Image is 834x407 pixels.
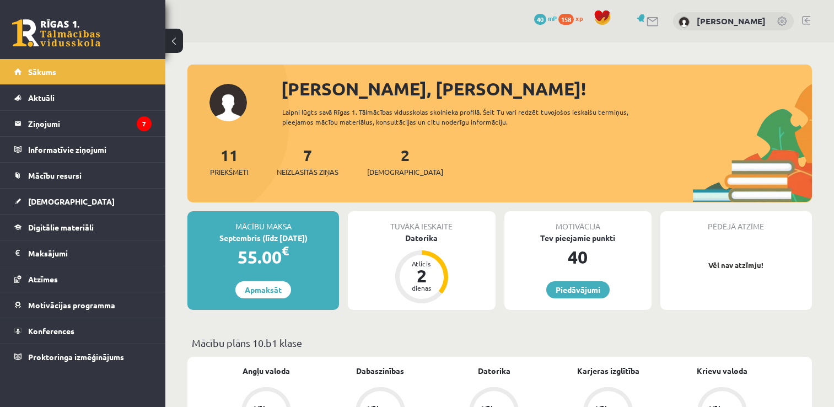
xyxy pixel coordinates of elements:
legend: Informatīvie ziņojumi [28,137,152,162]
span: € [282,243,289,259]
a: Informatīvie ziņojumi [14,137,152,162]
legend: Maksājumi [28,240,152,266]
div: Atlicis [405,260,438,267]
div: Tev pieejamie punkti [504,232,652,244]
span: Motivācijas programma [28,300,115,310]
a: Karjeras izglītība [577,365,639,377]
a: 40 mP [534,14,557,23]
a: Angļu valoda [243,365,290,377]
span: Sākums [28,67,56,77]
div: 40 [504,244,652,270]
a: Maksājumi [14,240,152,266]
span: Konferences [28,326,74,336]
span: mP [548,14,557,23]
div: Pēdējā atzīme [660,211,812,232]
a: Mācību resursi [14,163,152,188]
div: Mācību maksa [187,211,339,232]
div: Laipni lūgts savā Rīgas 1. Tālmācības vidusskolas skolnieka profilā. Šeit Tu vari redzēt tuvojošo... [282,107,657,127]
div: dienas [405,285,438,291]
a: [PERSON_NAME] [697,15,766,26]
span: Atzīmes [28,274,58,284]
span: 40 [534,14,546,25]
img: Andris Anžans [679,17,690,28]
span: Neizlasītās ziņas [277,167,338,178]
span: xp [575,14,583,23]
i: 7 [137,116,152,131]
span: [DEMOGRAPHIC_DATA] [28,196,115,206]
a: 11Priekšmeti [210,145,248,178]
a: Rīgas 1. Tālmācības vidusskola [12,19,100,47]
a: 2[DEMOGRAPHIC_DATA] [367,145,443,178]
a: [DEMOGRAPHIC_DATA] [14,189,152,214]
a: Motivācijas programma [14,292,152,318]
a: Sākums [14,59,152,84]
span: Proktoringa izmēģinājums [28,352,124,362]
div: 2 [405,267,438,285]
a: Aktuāli [14,85,152,110]
span: Aktuāli [28,93,55,103]
p: Mācību plāns 10.b1 klase [192,335,808,350]
a: Ziņojumi7 [14,111,152,136]
p: Vēl nav atzīmju! [666,260,806,271]
a: Piedāvājumi [546,281,610,298]
legend: Ziņojumi [28,111,152,136]
div: Tuvākā ieskaite [348,211,495,232]
div: [PERSON_NAME], [PERSON_NAME]! [281,76,812,102]
a: Konferences [14,318,152,344]
a: 7Neizlasītās ziņas [277,145,338,178]
span: 158 [558,14,574,25]
a: Proktoringa izmēģinājums [14,344,152,369]
a: Apmaksāt [235,281,291,298]
div: Motivācija [504,211,652,232]
div: Septembris (līdz [DATE]) [187,232,339,244]
span: Mācību resursi [28,170,82,180]
a: Atzīmes [14,266,152,292]
div: 55.00 [187,244,339,270]
a: Datorika Atlicis 2 dienas [348,232,495,305]
a: Datorika [478,365,510,377]
div: Datorika [348,232,495,244]
a: 158 xp [558,14,588,23]
span: [DEMOGRAPHIC_DATA] [367,167,443,178]
span: Digitālie materiāli [28,222,94,232]
a: Krievu valoda [697,365,747,377]
a: Dabaszinības [356,365,404,377]
span: Priekšmeti [210,167,248,178]
a: Digitālie materiāli [14,215,152,240]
